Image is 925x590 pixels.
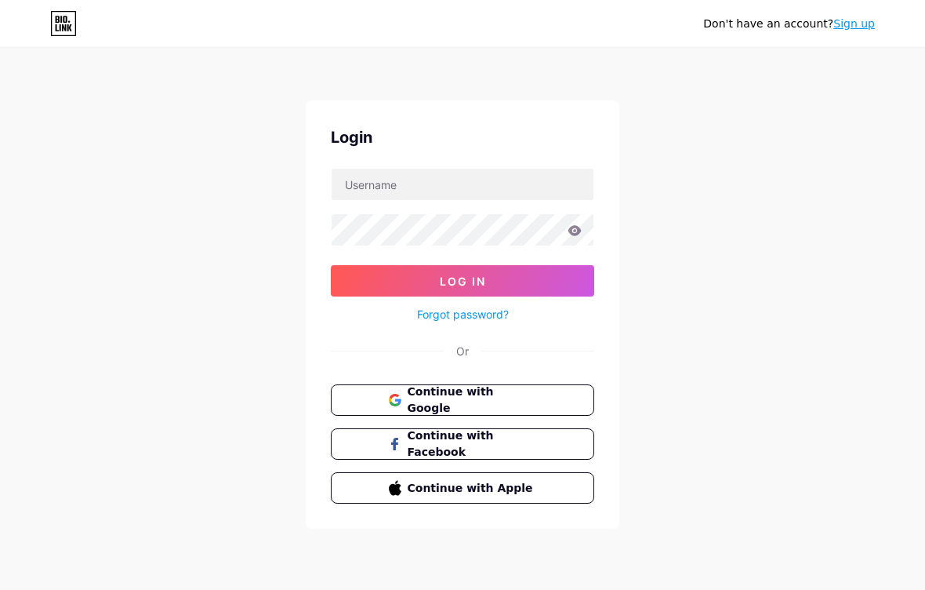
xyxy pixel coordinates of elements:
[440,275,486,288] span: Log In
[332,169,593,200] input: Username
[331,126,594,149] div: Login
[408,384,537,417] span: Continue with Google
[833,17,875,30] a: Sign up
[417,306,509,322] a: Forgot password?
[456,343,469,359] div: Or
[331,384,594,416] button: Continue with Google
[331,428,594,460] button: Continue with Facebook
[408,480,537,497] span: Continue with Apple
[408,428,537,461] span: Continue with Facebook
[331,472,594,504] button: Continue with Apple
[703,16,875,32] div: Don't have an account?
[331,265,594,297] button: Log In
